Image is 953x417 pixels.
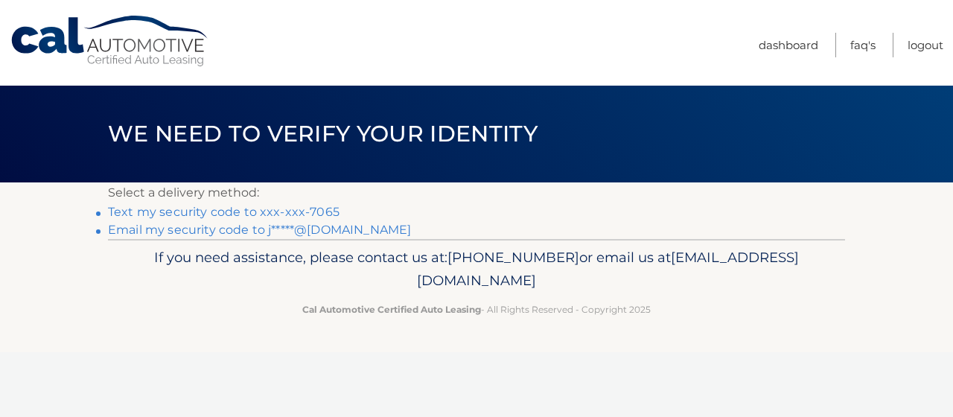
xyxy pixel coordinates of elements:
[108,223,411,237] a: Email my security code to j*****@[DOMAIN_NAME]
[108,205,340,219] a: Text my security code to xxx-xxx-7065
[759,33,818,57] a: Dashboard
[118,246,835,293] p: If you need assistance, please contact us at: or email us at
[447,249,579,266] span: [PHONE_NUMBER]
[108,182,845,203] p: Select a delivery method:
[108,120,538,147] span: We need to verify your identity
[118,302,835,317] p: - All Rights Reserved - Copyright 2025
[908,33,943,57] a: Logout
[850,33,876,57] a: FAQ's
[10,15,211,68] a: Cal Automotive
[302,304,481,315] strong: Cal Automotive Certified Auto Leasing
